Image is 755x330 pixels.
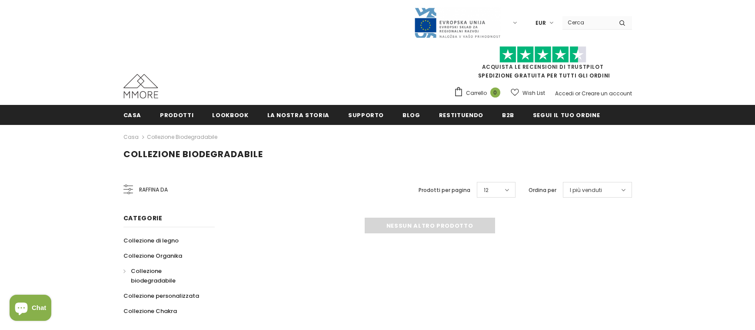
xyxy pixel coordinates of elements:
[502,111,514,119] span: B2B
[123,148,263,160] span: Collezione biodegradabile
[402,105,420,125] a: Blog
[484,186,489,195] span: 12
[533,111,600,119] span: Segui il tuo ordine
[123,236,179,245] span: Collezione di legno
[123,292,199,300] span: Collezione personalizzata
[535,19,546,27] span: EUR
[123,214,163,222] span: Categorie
[490,88,500,98] span: 0
[575,90,580,97] span: or
[529,186,556,195] label: Ordina per
[123,252,182,260] span: Collezione Organika
[533,105,600,125] a: Segui il tuo ordine
[562,16,612,29] input: Search Site
[414,19,501,26] a: Javni Razpis
[123,105,142,125] a: Casa
[522,89,545,98] span: Wish List
[267,111,329,119] span: La nostra storia
[555,90,574,97] a: Accedi
[160,111,193,119] span: Prodotti
[123,303,177,319] a: Collezione Chakra
[482,63,604,71] a: Acquista le recensioni di TrustPilot
[454,87,505,100] a: Carrello 0
[439,105,483,125] a: Restituendo
[123,132,139,142] a: Casa
[419,186,470,195] label: Prodotti per pagina
[212,105,248,125] a: Lookbook
[123,233,179,248] a: Collezione di legno
[348,105,384,125] a: supporto
[212,111,248,119] span: Lookbook
[570,186,602,195] span: I più venduti
[454,50,632,79] span: SPEDIZIONE GRATUITA PER TUTTI GLI ORDINI
[123,248,182,263] a: Collezione Organika
[131,267,176,285] span: Collezione biodegradabile
[139,185,168,195] span: Raffina da
[502,105,514,125] a: B2B
[402,111,420,119] span: Blog
[123,263,205,288] a: Collezione biodegradabile
[123,111,142,119] span: Casa
[439,111,483,119] span: Restituendo
[7,295,54,323] inbox-online-store-chat: Shopify online store chat
[147,133,217,141] a: Collezione biodegradabile
[466,89,487,98] span: Carrello
[582,90,632,97] a: Creare un account
[499,46,586,63] img: Fidati di Pilot Stars
[348,111,384,119] span: supporto
[414,7,501,39] img: Javni Razpis
[267,105,329,125] a: La nostra storia
[123,288,199,303] a: Collezione personalizzata
[123,74,158,98] img: Casi MMORE
[511,85,545,101] a: Wish List
[160,105,193,125] a: Prodotti
[123,307,177,315] span: Collezione Chakra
